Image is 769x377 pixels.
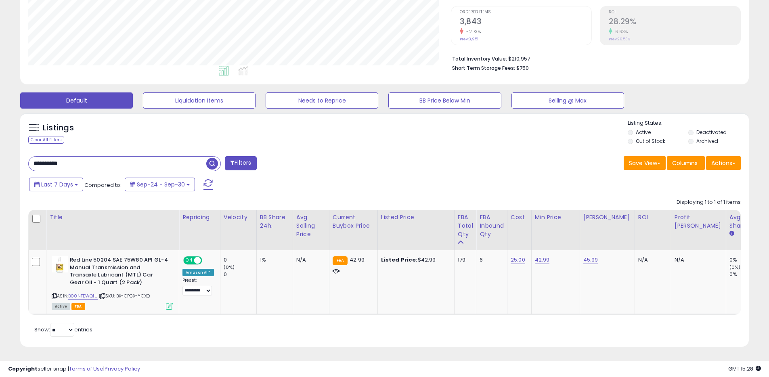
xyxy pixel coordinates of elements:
[125,178,195,191] button: Sep-24 - Sep-30
[609,37,630,42] small: Prev: 26.53%
[638,256,665,264] div: N/A
[511,256,525,264] a: 25.00
[583,256,598,264] a: 45.99
[628,119,749,127] p: Listing States:
[41,180,73,188] span: Last 7 Days
[460,17,591,28] h2: 3,843
[388,92,501,109] button: BB Price Below Min
[224,264,235,270] small: (0%)
[609,10,740,15] span: ROI
[696,138,718,145] label: Archived
[706,156,741,170] button: Actions
[381,213,451,222] div: Listed Price
[137,180,185,188] span: Sep-24 - Sep-30
[182,213,217,222] div: Repricing
[675,256,720,264] div: N/A
[729,256,762,264] div: 0%
[458,256,470,264] div: 179
[480,256,501,264] div: 6
[52,256,68,272] img: 41aj9swSyeL._SL40_.jpg
[636,138,665,145] label: Out of Stock
[68,293,98,300] a: B00NTEWQ1U
[52,303,70,310] span: All listings currently available for purchase on Amazon
[729,213,759,230] div: Avg BB Share
[452,65,515,71] b: Short Term Storage Fees:
[381,256,418,264] b: Listed Price:
[29,178,83,191] button: Last 7 Days
[452,55,507,62] b: Total Inventory Value:
[636,129,651,136] label: Active
[535,213,576,222] div: Min Price
[333,256,348,265] small: FBA
[266,92,378,109] button: Needs to Reprice
[480,213,504,239] div: FBA inbound Qty
[675,213,723,230] div: Profit [PERSON_NAME]
[460,10,591,15] span: Ordered Items
[511,213,528,222] div: Cost
[624,156,666,170] button: Save View
[69,365,103,373] a: Terms of Use
[612,29,628,35] small: 6.63%
[535,256,550,264] a: 42.99
[8,365,38,373] strong: Copyright
[516,64,529,72] span: $750
[296,213,326,239] div: Avg Selling Price
[201,257,214,264] span: OFF
[84,181,122,189] span: Compared to:
[638,213,668,222] div: ROI
[609,17,740,28] h2: 28.29%
[677,199,741,206] div: Displaying 1 to 1 of 1 items
[458,213,473,239] div: FBA Total Qty
[296,256,323,264] div: N/A
[105,365,140,373] a: Privacy Policy
[99,293,150,299] span: | SKU: BX-GPCX-YGXQ
[143,92,256,109] button: Liquidation Items
[460,37,478,42] small: Prev: 3,951
[224,213,253,222] div: Velocity
[70,256,168,288] b: Red Line 50204 SAE 75W80 API GL-4 Manual Transmission and Transaxle Lubricant (MTL) Car Gear Oil ...
[696,129,727,136] label: Deactivated
[8,365,140,373] div: seller snap | |
[728,365,761,373] span: 2025-10-8 15:28 GMT
[28,136,64,144] div: Clear All Filters
[452,53,735,63] li: $210,957
[43,122,74,134] h5: Listings
[34,326,92,333] span: Show: entries
[224,271,256,278] div: 0
[182,278,214,296] div: Preset:
[729,271,762,278] div: 0%
[260,213,289,230] div: BB Share 24h.
[672,159,698,167] span: Columns
[511,92,624,109] button: Selling @ Max
[182,269,214,276] div: Amazon AI *
[729,264,741,270] small: (0%)
[260,256,287,264] div: 1%
[71,303,85,310] span: FBA
[729,230,734,237] small: Avg BB Share.
[50,213,176,222] div: Title
[583,213,631,222] div: [PERSON_NAME]
[184,257,194,264] span: ON
[350,256,365,264] span: 42.99
[333,213,374,230] div: Current Buybox Price
[52,256,173,309] div: ASIN:
[224,256,256,264] div: 0
[667,156,705,170] button: Columns
[381,256,448,264] div: $42.99
[463,29,481,35] small: -2.73%
[225,156,256,170] button: Filters
[20,92,133,109] button: Default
